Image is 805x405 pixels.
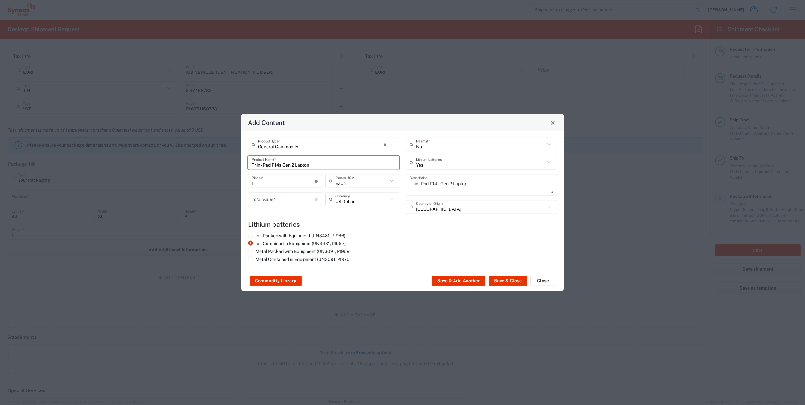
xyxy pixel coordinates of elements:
[489,276,527,286] button: Save & Close
[248,249,351,254] label: Metal Packed with Equipment (UN3091, PI969)
[248,241,346,246] label: Ion Contained in Equipment (UN3481, PI967)
[248,256,351,262] label: Metal Contained in Equipment (UN3091, PI970)
[432,276,485,286] button: Save & Add Another
[250,276,302,286] button: Commodity Library
[248,233,345,238] label: Ion Packed with Equipment (UN3481, PI966)
[530,276,555,286] button: Close
[248,220,557,228] h4: Lithium batteries
[248,118,285,127] h4: Add Content
[548,118,557,127] button: Close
